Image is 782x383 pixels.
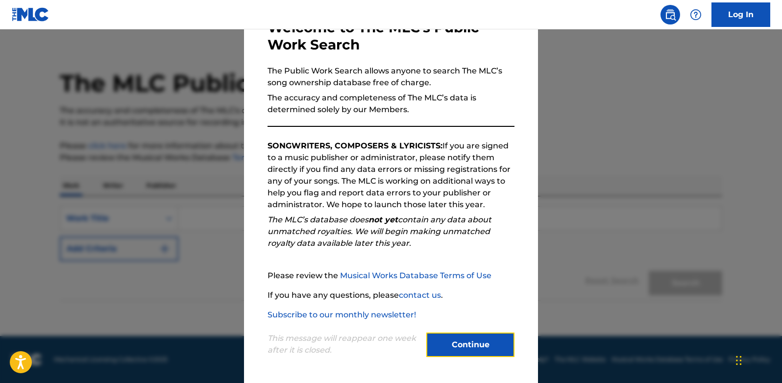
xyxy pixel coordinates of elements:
[340,271,491,280] a: Musical Works Database Terms of Use
[399,290,441,300] a: contact us
[268,270,514,282] p: Please review the
[733,336,782,383] iframe: Chat Widget
[268,65,514,89] p: The Public Work Search allows anyone to search The MLC’s song ownership database free of charge.
[268,215,491,248] em: The MLC’s database does contain any data about unmatched royalties. We will begin making unmatche...
[736,346,742,375] div: Drag
[686,5,706,24] div: Help
[690,9,702,21] img: help
[268,310,416,319] a: Subscribe to our monthly newsletter!
[664,9,676,21] img: search
[426,333,514,357] button: Continue
[268,289,514,301] p: If you have any questions, please .
[368,215,398,224] strong: not yet
[12,7,49,22] img: MLC Logo
[268,140,514,211] p: If you are signed to a music publisher or administrator, please notify them directly if you find ...
[660,5,680,24] a: Public Search
[268,141,442,150] strong: SONGWRITERS, COMPOSERS & LYRICISTS:
[711,2,770,27] a: Log In
[268,19,514,53] h3: Welcome to The MLC's Public Work Search
[268,333,420,356] p: This message will reappear one week after it is closed.
[268,92,514,116] p: The accuracy and completeness of The MLC’s data is determined solely by our Members.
